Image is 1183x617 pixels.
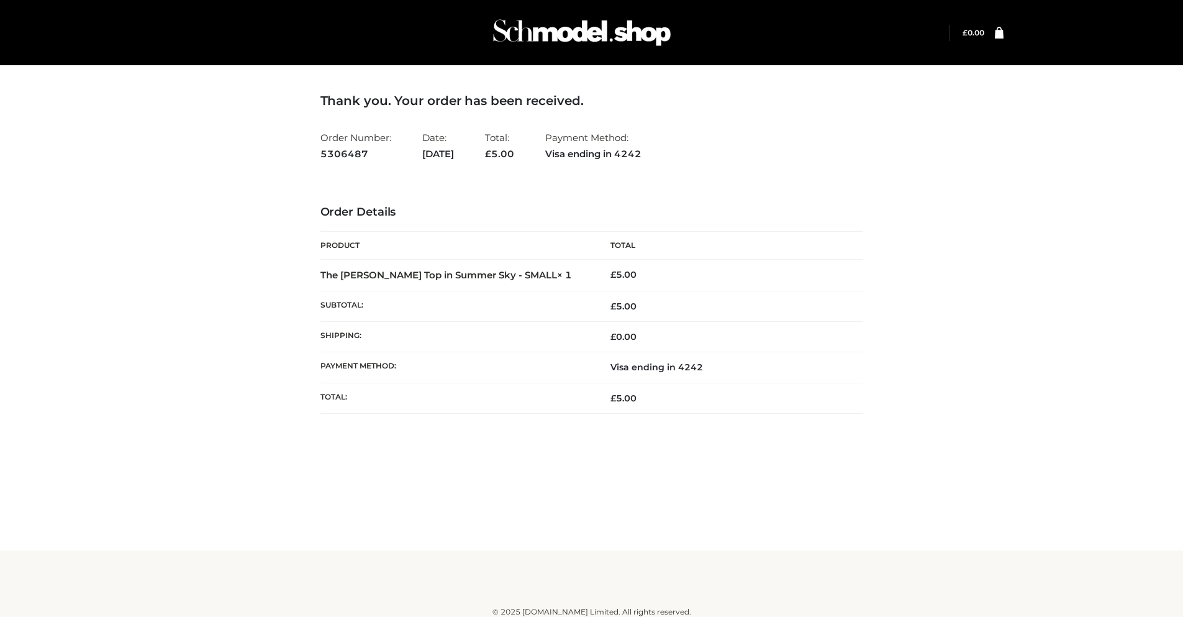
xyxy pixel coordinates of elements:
[320,269,572,281] strong: The [PERSON_NAME] Top in Summer Sky - SMALL
[422,127,454,165] li: Date:
[610,269,616,280] span: £
[320,127,391,165] li: Order Number:
[610,331,637,342] bdi: 0.00
[320,322,592,352] th: Shipping:
[610,393,616,404] span: £
[610,269,637,280] bdi: 5.00
[320,291,592,321] th: Subtotal:
[592,232,863,260] th: Total
[320,146,391,162] strong: 5306487
[422,146,454,162] strong: [DATE]
[610,393,637,404] span: 5.00
[610,331,616,342] span: £
[320,206,863,219] h3: Order Details
[320,93,863,108] h3: Thank you. Your order has been received.
[320,383,592,413] th: Total:
[485,127,514,165] li: Total:
[320,232,592,260] th: Product
[489,8,675,57] img: Schmodel Admin 964
[545,146,641,162] strong: Visa ending in 4242
[963,28,968,37] span: £
[963,28,984,37] a: £0.00
[485,148,491,160] span: £
[610,301,637,312] span: 5.00
[320,352,592,383] th: Payment method:
[545,127,641,165] li: Payment Method:
[610,301,616,312] span: £
[592,352,863,383] td: Visa ending in 4242
[485,148,514,160] span: 5.00
[557,269,572,281] strong: × 1
[963,28,984,37] bdi: 0.00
